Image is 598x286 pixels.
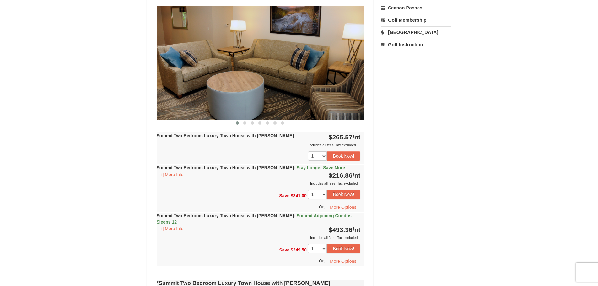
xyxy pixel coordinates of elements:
span: $493.36 [329,226,353,233]
span: Stay Longer Save More [296,165,345,170]
a: [GEOGRAPHIC_DATA] [381,26,451,38]
button: More Options [326,202,360,212]
span: : [294,165,295,170]
strong: $265.57 [329,133,361,141]
span: /nt [353,226,361,233]
span: /nt [353,133,361,141]
img: 18876286-202-fb468a36.png [157,6,364,119]
span: /nt [353,172,361,179]
span: Or, [319,258,325,263]
span: $341.00 [291,193,307,198]
span: Or, [319,204,325,209]
a: Golf Membership [381,14,451,26]
a: Golf Instruction [381,39,451,50]
button: [+] More Info [157,225,186,232]
button: [+] More Info [157,171,186,178]
strong: Summit Two Bedroom Luxury Town House with [PERSON_NAME] [157,133,294,138]
strong: Summit Two Bedroom Luxury Town House with [PERSON_NAME] [157,165,345,170]
span: Save [279,193,289,198]
span: : [294,213,295,218]
span: Save [279,247,289,252]
button: Book Now! [327,244,361,253]
strong: Summit Two Bedroom Luxury Town House with [PERSON_NAME] [157,213,354,224]
button: Book Now! [327,190,361,199]
span: $216.86 [329,172,353,179]
div: Includes all fees. Tax excluded. [157,180,361,186]
span: $349.50 [291,247,307,252]
div: Includes all fees. Tax excluded. [157,235,361,241]
div: Includes all fees. Tax excluded. [157,142,361,148]
span: Summit Adjoining Condos - Sleeps 12 [157,213,354,224]
button: Book Now! [327,151,361,161]
a: Season Passes [381,2,451,13]
button: More Options [326,256,360,266]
